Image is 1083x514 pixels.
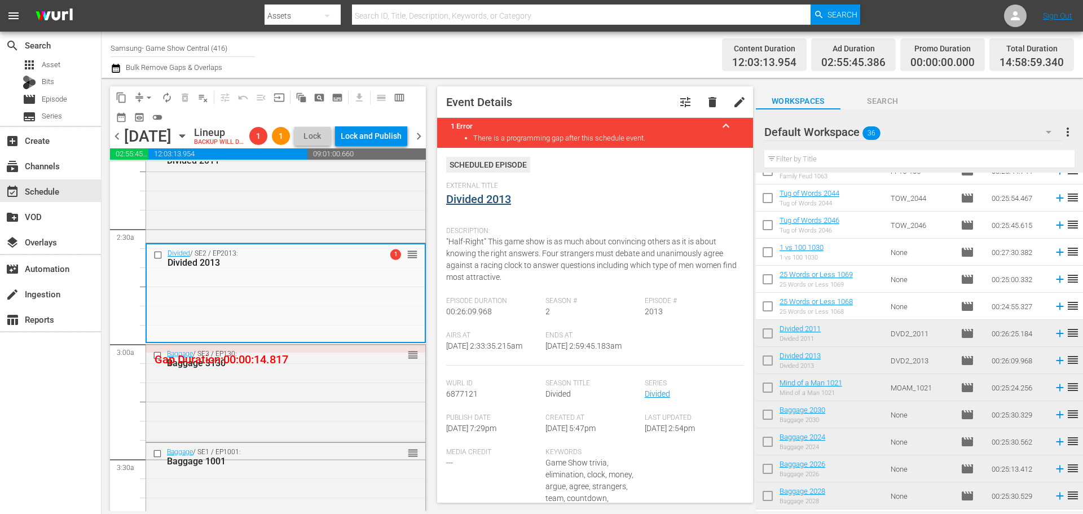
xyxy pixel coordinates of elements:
[7,9,20,23] span: menu
[446,424,496,433] span: [DATE] 7:29pm
[545,341,622,350] span: [DATE] 2:59:45.183am
[886,293,956,320] td: None
[446,297,540,306] span: Episode Duration
[194,126,245,139] div: Lineup
[987,293,1049,320] td: 00:24:55.327
[148,108,166,126] span: 24 hours Lineup View is OFF
[1066,462,1080,475] span: reorder
[473,134,739,142] li: There is a programming gap after this schedule event.
[341,126,402,146] div: Lock and Publish
[446,227,738,236] span: Description:
[1061,125,1075,139] span: more_vert
[780,460,825,468] a: Baggage 2026
[780,498,825,505] div: Baggage 2028
[645,424,695,433] span: [DATE] 2:54pm
[307,148,426,160] span: 09:01:00.660
[152,112,163,123] span: toggle_off
[112,108,130,126] span: Month Calendar View
[1066,191,1080,204] span: reorder
[407,447,419,459] span: reorder
[23,76,36,89] div: Bits
[780,243,824,252] a: 1 vs 100 1030
[780,471,825,478] div: Baggage 2026
[780,362,821,370] div: Divided 2013
[446,414,540,423] span: Publish Date
[706,95,719,109] span: delete
[780,281,853,288] div: 25 Words or Less 1069
[780,443,825,451] div: Baggage 2024
[961,462,974,476] span: Episode
[1000,41,1064,56] div: Total Duration
[446,95,512,109] span: Event Details
[780,270,853,279] a: 25 Words or Less 1069
[1054,192,1066,204] svg: Add to Schedule
[780,379,842,387] a: Mind of a Man 1021
[446,237,737,282] span: "Half-Right" This game show is as much about convincing others as it is about knowing the right a...
[1054,327,1066,340] svg: Add to Schedule
[545,379,639,388] span: Season Title
[886,212,956,239] td: TOW_2046
[545,307,550,316] span: 2
[811,5,860,25] button: Search
[1054,354,1066,367] svg: Add to Schedule
[412,129,426,143] span: chevron_right
[314,92,325,103] span: pageview_outlined
[1054,273,1066,285] svg: Add to Schedule
[124,127,171,146] div: [DATE]
[446,307,492,316] span: 00:26:09.968
[134,112,145,123] span: preview_outlined
[712,112,739,139] button: keyboard_arrow_up
[1066,489,1080,502] span: reorder
[42,76,54,87] span: Bits
[961,245,974,259] span: Episode
[252,89,270,107] span: Fill episodes with ad slates
[987,239,1049,266] td: 00:27:30.382
[886,455,956,482] td: None
[390,249,401,260] span: 1
[645,297,738,306] span: Episode #
[130,108,148,126] span: View Backup
[446,157,530,173] div: Scheduled Episode
[732,41,796,56] div: Content Duration
[407,248,418,261] span: reorder
[130,89,158,107] span: Remove Gaps & Overlaps
[987,401,1049,428] td: 00:25:30.329
[961,354,974,367] span: Episode
[1066,218,1080,231] span: reorder
[886,482,956,509] td: None
[168,257,368,268] div: Divided 2013
[6,185,19,199] span: Schedule
[6,160,19,173] span: Channels
[780,487,825,495] a: Baggage 2028
[6,262,19,276] span: Automation
[1066,326,1080,340] span: reorder
[168,249,368,268] div: / SE2 / EP2013:
[23,58,36,72] span: Asset
[446,389,478,398] span: 6877121
[1066,434,1080,448] span: reorder
[446,182,738,191] span: External Title
[545,331,639,340] span: Ends At
[987,266,1049,293] td: 00:25:00.332
[446,341,522,350] span: [DATE] 2:33:35.215am
[961,489,974,503] span: Episode
[134,92,145,103] span: compress
[167,448,193,456] a: Baggage
[862,121,881,145] span: 36
[6,39,19,52] span: Search
[780,389,842,397] div: Mind of a Man 1021
[886,428,956,455] td: None
[987,482,1049,509] td: 00:25:30.529
[23,93,36,106] span: Episode
[732,56,796,69] span: 12:03:13.954
[124,63,222,72] span: Bulk Remove Gaps & Overlaps
[910,56,975,69] span: 00:00:00.000
[545,297,639,306] span: Season #
[1054,246,1066,258] svg: Add to Schedule
[910,41,975,56] div: Promo Duration
[780,324,821,333] a: Divided 2011
[168,249,190,257] a: Divided
[116,112,127,123] span: date_range_outlined
[194,89,212,107] span: Clear Lineup
[161,92,173,103] span: autorenew_outlined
